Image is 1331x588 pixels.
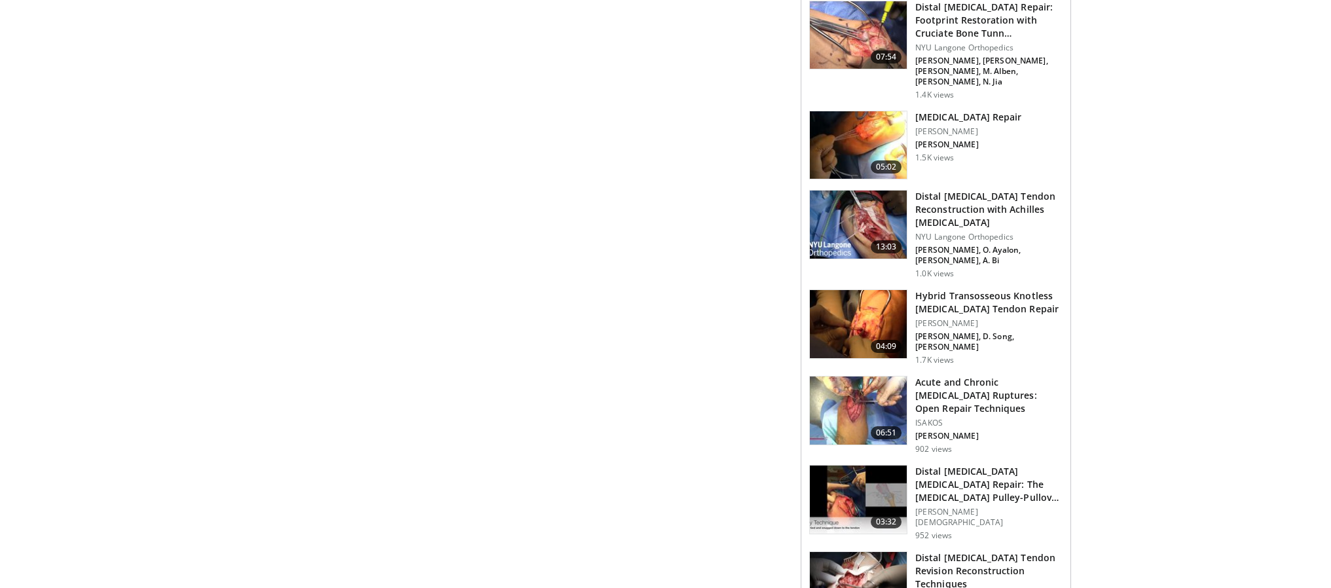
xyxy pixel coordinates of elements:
p: NYU Langone Orthopedics [915,43,1063,53]
h3: Distal [MEDICAL_DATA] Tendon Reconstruction with Achilles [MEDICAL_DATA] [915,190,1063,229]
p: 1.4K views [915,90,954,100]
img: f8eb3008-6227-4bd3-b5a8-784972b7a70b.150x105_q85_crop-smart_upscale.jpg [810,290,907,358]
p: 1.7K views [915,355,954,365]
a: 03:32 Distal [MEDICAL_DATA] [MEDICAL_DATA] Repair: The [MEDICAL_DATA] Pulley-Pullover Technique [... [809,465,1063,541]
p: [PERSON_NAME], [PERSON_NAME], [PERSON_NAME], M. Alben, [PERSON_NAME], N. Jia [915,56,1063,87]
h3: Distal [MEDICAL_DATA] Repair: Footprint Restoration with Cruciate Bone Tunn… [915,1,1063,40]
a: 07:54 Distal [MEDICAL_DATA] Repair: Footprint Restoration with Cruciate Bone Tunn… NYU Langone Or... [809,1,1063,100]
p: [PERSON_NAME], D. Song, [PERSON_NAME] [915,331,1063,352]
h3: Hybrid Transosseous Knotless [MEDICAL_DATA] Tendon Repair [915,289,1063,316]
p: [PERSON_NAME] [915,139,1021,150]
a: 04:09 Hybrid Transosseous Knotless [MEDICAL_DATA] Tendon Repair [PERSON_NAME] [PERSON_NAME], D. S... [809,289,1063,365]
p: [PERSON_NAME] [915,126,1021,137]
h3: Distal [MEDICAL_DATA] [MEDICAL_DATA] Repair: The [MEDICAL_DATA] Pulley-Pullover Technique [915,465,1063,504]
p: 1.0K views [915,268,954,279]
p: [PERSON_NAME] [915,318,1063,329]
p: 952 views [915,530,952,541]
span: 03:32 [871,515,902,528]
p: NYU Langone Orthopedics [915,232,1063,242]
span: 05:02 [871,160,902,174]
a: 05:02 [MEDICAL_DATA] Repair [PERSON_NAME] [PERSON_NAME] 1.5K views [809,111,1063,180]
p: [PERSON_NAME] [915,431,1063,441]
h3: Acute and Chronic [MEDICAL_DATA] Ruptures: Open Repair Techniques [915,376,1063,415]
img: c58a6de9-e819-4de8-bb7f-b72168af6775.150x105_q85_crop-smart_upscale.jpg [810,466,907,534]
img: 97c1380d-dff1-4582-8da6-7a07fa5f84f4.jpg.150x105_q85_crop-smart_upscale.jpg [810,191,907,259]
img: f5ba6478-39e7-4080-afcf-714c9f4301c8.150x105_q85_crop-smart_upscale.jpg [810,377,907,445]
img: 318fc335-a6ac-4db5-8843-381c2765e306.150x105_q85_crop-smart_upscale.jpg [810,111,907,179]
span: 13:03 [871,240,902,253]
p: ISAKOS [915,418,1063,428]
p: [PERSON_NAME], O. Ayalon, [PERSON_NAME], A. Bi [915,245,1063,266]
a: 06:51 Acute and Chronic [MEDICAL_DATA] Ruptures: Open Repair Techniques ISAKOS [PERSON_NAME] 902 ... [809,376,1063,454]
span: 06:51 [871,426,902,439]
p: 1.5K views [915,153,954,163]
a: 13:03 Distal [MEDICAL_DATA] Tendon Reconstruction with Achilles [MEDICAL_DATA] NYU Langone Orthop... [809,190,1063,279]
p: [PERSON_NAME][DEMOGRAPHIC_DATA] [915,507,1063,528]
img: b7ad0b0f-e483-4f68-b434-a981abfd45d9.150x105_q85_crop-smart_upscale.jpg [810,1,907,69]
h3: [MEDICAL_DATA] Repair [915,111,1021,124]
span: 04:09 [871,340,902,353]
p: 902 views [915,444,952,454]
span: 07:54 [871,50,902,64]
